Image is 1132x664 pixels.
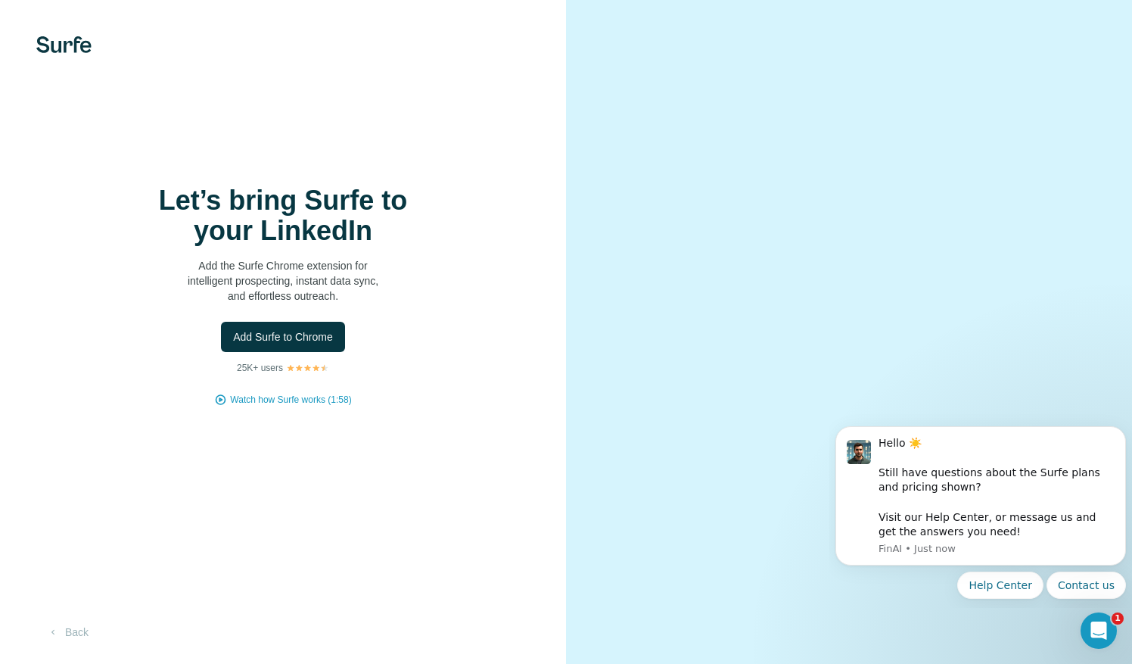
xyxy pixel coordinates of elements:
span: Add Surfe to Chrome [233,329,333,344]
h1: Let’s bring Surfe to your LinkedIn [132,185,434,246]
p: Add the Surfe Chrome extension for intelligent prospecting, instant data sync, and effortless out... [132,258,434,304]
button: Back [36,619,99,646]
iframe: Intercom notifications message [829,413,1132,608]
span: 1 [1112,613,1124,625]
button: Watch how Surfe works (1:58) [230,393,351,407]
img: Surfe's logo [36,36,92,53]
button: Add Surfe to Chrome [221,322,345,352]
img: Rating Stars [286,363,329,373]
iframe: Intercom live chat [1081,613,1117,649]
p: 25K+ users [237,361,283,375]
